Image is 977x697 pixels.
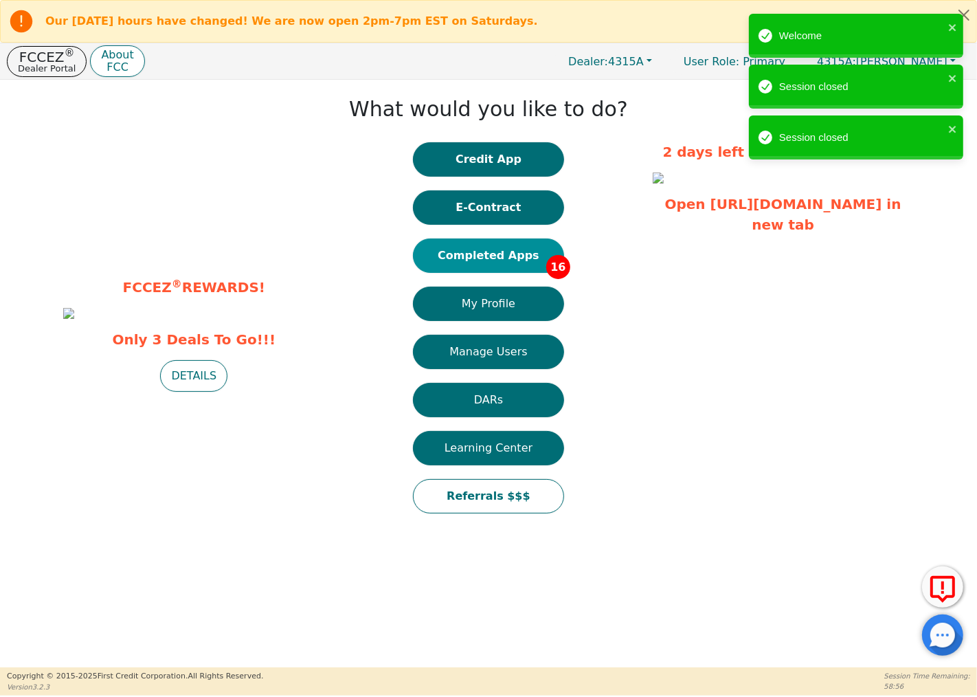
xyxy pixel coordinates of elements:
[922,566,963,608] button: Report Error to FCC
[63,329,324,350] span: Only 3 Deals To Go!!!
[665,196,901,233] a: Open [URL][DOMAIN_NAME] in new tab
[413,190,564,225] button: E-Contract
[653,142,914,162] p: 2 days left in promotion period
[684,55,739,68] span: User Role :
[568,55,608,68] span: Dealer:
[101,49,133,60] p: About
[413,383,564,417] button: DARs
[948,121,958,137] button: close
[413,479,564,513] button: Referrals $$$
[554,51,666,72] button: Dealer:4315A
[45,14,538,27] b: Our [DATE] hours have changed! We are now open 2pm-7pm EST on Saturdays.
[779,79,944,95] div: Session closed
[653,173,664,184] img: a1f0157d-425e-4c9f-abc6-642795d70d97
[413,431,564,465] button: Learning Center
[568,55,644,68] span: 4315A
[90,45,144,78] button: AboutFCC
[413,142,564,177] button: Credit App
[63,308,74,319] img: f5558092-0e46-4c4c-aaf9-b54a2c32faf6
[188,672,263,681] span: All Rights Reserved.
[65,47,75,59] sup: ®
[884,671,970,681] p: Session Time Remaining:
[18,64,76,73] p: Dealer Portal
[7,671,263,683] p: Copyright © 2015- 2025 First Credit Corporation.
[670,48,799,75] a: User Role: Primary
[546,255,570,279] span: 16
[948,70,958,86] button: close
[413,335,564,369] button: Manage Users
[779,28,944,44] div: Welcome
[172,278,182,290] sup: ®
[413,287,564,321] button: My Profile
[349,97,628,122] h1: What would you like to do?
[670,48,799,75] p: Primary
[779,130,944,146] div: Session closed
[101,62,133,73] p: FCC
[18,50,76,64] p: FCCEZ
[413,239,564,273] button: Completed Apps16
[7,682,263,692] p: Version 3.2.3
[948,19,958,35] button: close
[7,46,87,77] button: FCCEZ®Dealer Portal
[952,1,976,29] button: Close alert
[63,277,324,298] p: FCCEZ REWARDS!
[884,681,970,692] p: 58:56
[160,360,227,392] button: DETAILS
